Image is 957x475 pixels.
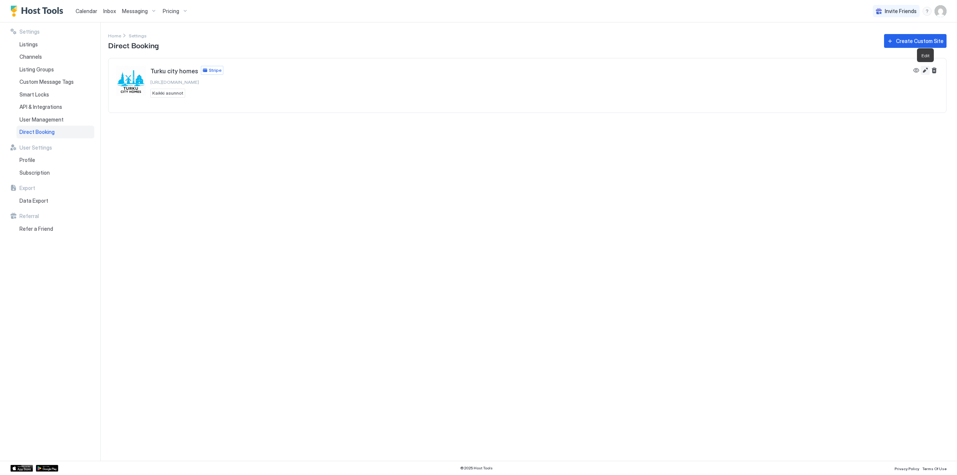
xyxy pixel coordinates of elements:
a: Google Play Store [36,465,58,472]
span: © 2025 Host Tools [460,466,493,471]
div: Breadcrumb [108,31,121,39]
span: Export [19,185,35,191]
button: View [912,66,921,75]
a: Inbox [103,7,116,15]
a: Profile [16,154,94,166]
span: Smart Locks [19,91,49,98]
span: Kaikki asunnot [152,90,183,96]
a: Home [108,31,121,39]
a: Refer a Friend [16,223,94,235]
a: App Store [10,465,33,472]
span: Messaging [122,8,148,15]
button: Edit [921,66,930,75]
span: Settings [19,28,40,35]
a: Terms Of Use [922,464,947,472]
span: User Settings [19,144,52,151]
a: Privacy Policy [895,464,919,472]
a: Listings [16,38,94,51]
a: Data Export [16,194,94,207]
div: User profile [935,5,947,17]
span: Custom Message Tags [19,79,74,85]
span: [URL][DOMAIN_NAME] [150,79,199,85]
a: API & Integrations [16,101,94,113]
span: Turku city homes [150,67,198,75]
span: Privacy Policy [895,466,919,471]
div: Create Custom Site [896,37,944,45]
span: Invite Friends [885,8,917,15]
a: Direct Booking [16,126,94,138]
a: [URL][DOMAIN_NAME] [150,78,199,86]
button: Delete [930,66,939,75]
span: Listings [19,41,38,48]
a: Calendar [76,7,97,15]
span: Listing Groups [19,66,54,73]
span: Terms Of Use [922,466,947,471]
a: Subscription [16,166,94,179]
span: Edit [921,53,929,58]
div: Turku city homes [116,66,146,96]
a: Smart Locks [16,88,94,101]
span: Inbox [103,8,116,14]
span: Home [108,33,121,39]
span: Subscription [19,169,50,176]
a: Listing Groups [16,63,94,76]
a: Custom Message Tags [16,76,94,88]
a: Settings [129,31,147,39]
span: Refer a Friend [19,226,53,232]
span: Calendar [76,8,97,14]
a: Host Tools Logo [10,6,67,17]
a: User Management [16,113,94,126]
a: Channels [16,50,94,63]
span: User Management [19,116,64,123]
span: Data Export [19,197,48,204]
span: Referral [19,213,39,220]
span: Profile [19,157,35,163]
span: Direct Booking [19,129,55,135]
iframe: Intercom live chat [7,450,25,468]
button: Create Custom Site [884,34,947,48]
div: menu [923,7,932,16]
div: Breadcrumb [129,31,147,39]
span: Pricing [163,8,179,15]
span: Settings [129,33,147,39]
span: Channels [19,53,42,60]
span: Stripe [209,67,221,74]
span: API & Integrations [19,104,62,110]
span: Direct Booking [108,39,159,50]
